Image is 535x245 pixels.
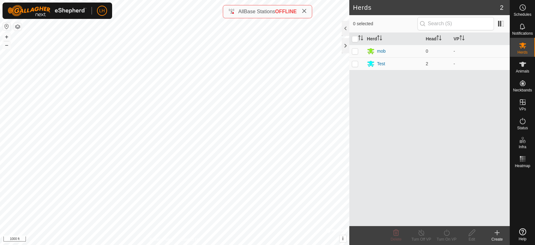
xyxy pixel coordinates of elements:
span: Herds [517,50,527,54]
div: Edit [459,236,484,242]
p-sorticon: Activate to sort [377,36,382,41]
div: mob [377,48,386,55]
span: Animals [516,69,529,73]
th: VP [451,33,510,45]
button: – [3,41,10,49]
span: Infra [519,145,526,149]
td: - [451,57,510,70]
div: Test [377,61,385,67]
input: Search (S) [418,17,494,30]
span: All [238,9,244,14]
div: Create [484,236,510,242]
span: Notifications [512,32,533,35]
span: LH [99,8,105,14]
span: 2 [426,61,428,66]
span: i [342,236,344,241]
h2: Herds [353,4,500,11]
div: Turn On VP [434,236,459,242]
button: Map Layers [14,23,21,31]
span: Base Stations [244,9,275,14]
p-sorticon: Activate to sort [460,36,465,41]
span: Heatmap [515,164,530,168]
span: 0 [426,49,428,54]
a: Help [510,226,535,243]
span: 2 [500,3,503,12]
span: OFFLINE [275,9,297,14]
button: Reset Map [3,23,10,30]
p-sorticon: Activate to sort [436,36,442,41]
p-sorticon: Activate to sort [358,36,363,41]
span: VPs [519,107,526,111]
span: Schedules [514,13,531,16]
button: + [3,33,10,41]
span: 0 selected [353,20,418,27]
th: Head [423,33,451,45]
td: - [451,45,510,57]
button: i [340,235,346,242]
div: Turn Off VP [409,236,434,242]
span: Delete [391,237,402,242]
img: Gallagher Logo [8,5,87,16]
th: Herd [364,33,423,45]
a: Contact Us [181,237,200,242]
a: Privacy Policy [150,237,173,242]
span: Help [519,237,526,241]
span: Neckbands [513,88,532,92]
span: Status [517,126,528,130]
